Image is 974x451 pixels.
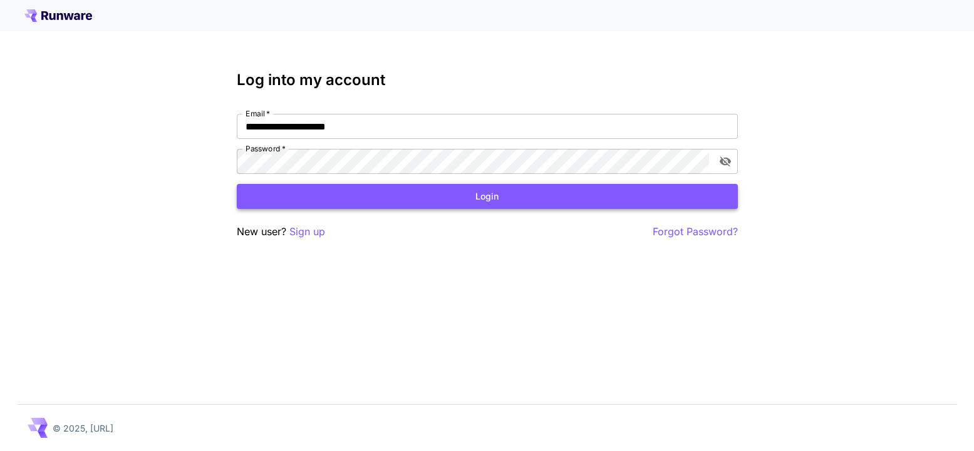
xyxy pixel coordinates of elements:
[237,224,325,240] p: New user?
[237,71,738,89] h3: Log into my account
[237,184,738,210] button: Login
[246,108,270,119] label: Email
[289,224,325,240] button: Sign up
[653,224,738,240] button: Forgot Password?
[246,143,286,154] label: Password
[53,422,113,435] p: © 2025, [URL]
[714,150,737,173] button: toggle password visibility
